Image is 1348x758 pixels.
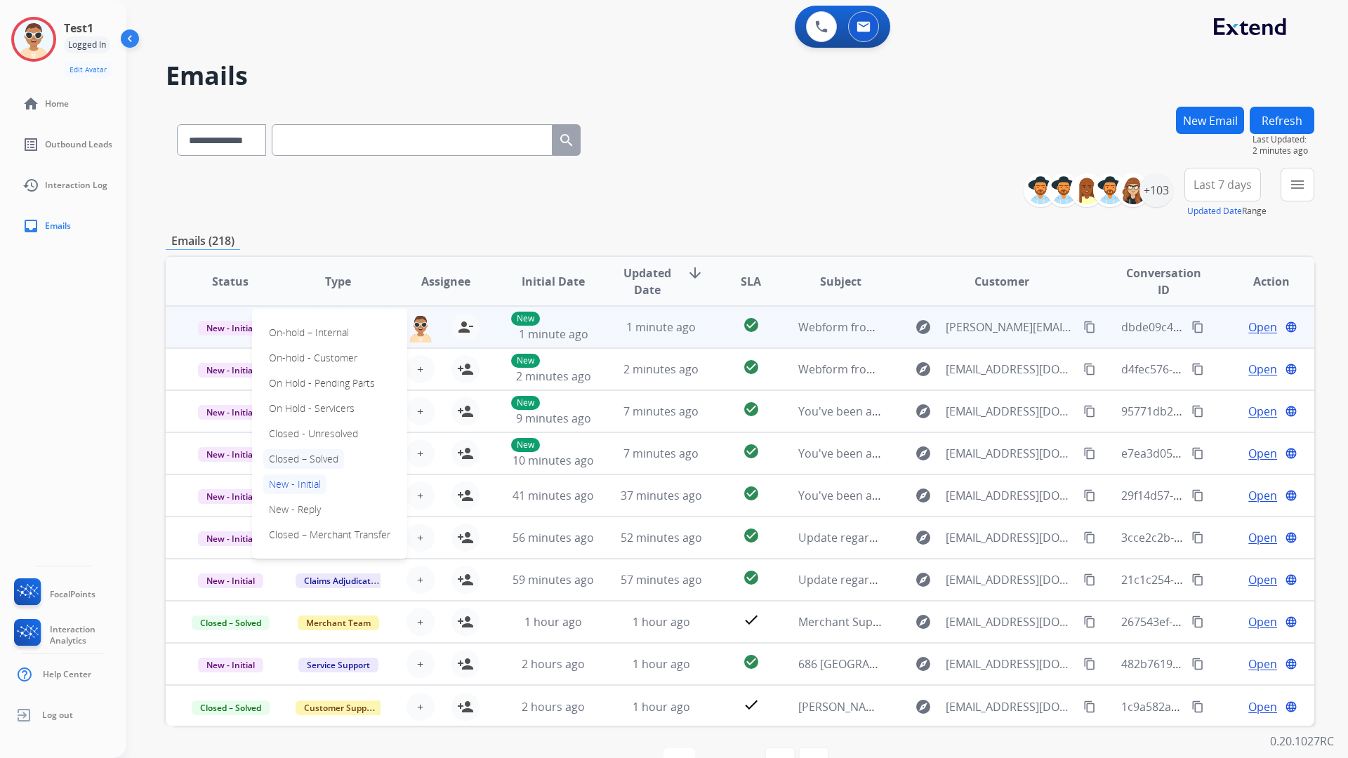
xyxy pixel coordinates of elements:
mat-icon: check [743,611,760,628]
img: avatar [14,20,53,59]
span: Open [1248,571,1277,588]
mat-icon: content_copy [1191,700,1204,713]
span: + [417,698,423,715]
span: [EMAIL_ADDRESS][DOMAIN_NAME] [946,656,1076,672]
span: Emails [45,220,71,232]
span: Last Updated: [1253,134,1314,145]
a: Interaction Analytics [11,619,126,651]
mat-icon: person_add [457,403,474,420]
button: + [407,566,435,594]
span: You've been assigned a new service order: 38ab02c4-850a-42b3-a9e8-03effc225c4a [798,446,1236,461]
mat-icon: content_copy [1191,658,1204,670]
span: 10 minutes ago [513,453,594,468]
mat-icon: person_add [457,529,474,546]
span: Open [1248,319,1277,335]
span: 1 hour ago [633,699,690,714]
span: Merchant Support #659981: How would you rate the support you received? [798,614,1196,630]
span: + [417,487,423,504]
span: 686 [GEOGRAPHIC_DATA][PERSON_NAME] 89052 - Work Order New Email Address Update [798,656,1271,672]
span: 482b7619-a306-4369-846e-e2887d5e7f21 [1121,656,1336,672]
span: 59 minutes ago [513,572,594,587]
h3: Test1 [64,20,93,36]
span: 2 hours ago [522,656,585,672]
mat-icon: explore [915,698,932,715]
span: Type [325,273,351,290]
mat-icon: check_circle [743,401,760,418]
span: 57 minutes ago [621,572,702,587]
button: Edit Avatar [64,62,112,78]
span: + [417,529,423,546]
mat-icon: language [1285,573,1297,586]
span: Range [1187,205,1267,217]
mat-icon: person_add [457,656,474,672]
mat-icon: content_copy [1191,531,1204,544]
span: Status [212,273,249,290]
span: SLA [741,273,761,290]
span: 1 hour ago [524,614,582,630]
span: Subject [820,273,861,290]
mat-icon: person_add [457,445,474,462]
button: + [407,355,435,383]
div: Logged In [64,36,110,53]
span: 9 minutes ago [516,411,591,426]
th: Action [1207,257,1314,306]
span: Help Center [43,669,91,680]
p: On-hold – Internal [263,323,355,343]
span: Interaction Analytics [50,624,126,646]
mat-icon: explore [915,445,932,462]
p: New [511,396,540,410]
button: + [407,481,435,510]
mat-icon: check_circle [743,653,760,670]
mat-icon: content_copy [1083,700,1096,713]
mat-icon: content_copy [1083,531,1096,544]
mat-icon: language [1285,447,1297,460]
mat-icon: content_copy [1191,616,1204,628]
span: [PERSON_NAME][EMAIL_ADDRESS][DOMAIN_NAME] [946,319,1076,335]
span: Update regarding your fulfillment method for Service Order: 26a102d0-fa19-4d83-8c2b-3f7e0add65a8 [798,530,1333,545]
mat-icon: check_circle [743,527,760,544]
span: Open [1248,487,1277,504]
span: Home [45,98,69,109]
span: + [417,361,423,378]
span: + [417,571,423,588]
span: Customer [974,273,1029,290]
p: New - Reply [263,500,326,519]
p: On Hold - Servicers [263,399,360,418]
mat-icon: arrow_downward [687,265,703,281]
mat-icon: check [743,696,760,713]
mat-icon: content_copy [1083,658,1096,670]
span: New - Initial [198,489,263,504]
span: Open [1248,698,1277,715]
p: New [511,312,540,326]
span: 1 hour ago [633,656,690,672]
span: Open [1248,656,1277,672]
mat-icon: content_copy [1191,405,1204,418]
span: 2 hours ago [522,699,585,714]
mat-icon: explore [915,361,932,378]
span: dbde09c4-1ad6-448b-8135-b2a735bde111 [1121,319,1342,335]
span: [EMAIL_ADDRESS][DOMAIN_NAME] [946,698,1076,715]
span: Assignee [421,273,470,290]
span: 2 minutes ago [516,368,591,384]
mat-icon: person_add [457,571,474,588]
mat-icon: explore [915,319,932,335]
button: + [407,439,435,467]
p: Closed - Unresolved [263,424,364,444]
button: + [407,524,435,552]
mat-icon: content_copy [1191,489,1204,502]
p: Closed – Solved [263,449,344,469]
span: [EMAIL_ADDRESS][DOMAIN_NAME] [946,571,1076,588]
img: agent-avatar [407,313,435,343]
mat-icon: check_circle [743,317,760,333]
button: + [407,693,435,721]
mat-icon: content_copy [1083,447,1096,460]
mat-icon: person_add [457,487,474,504]
mat-icon: explore [915,656,932,672]
span: 1 minute ago [626,319,696,335]
span: Conversation ID [1121,265,1205,298]
span: New - Initial [198,658,263,672]
span: Customer Support [296,700,387,715]
button: + [407,397,435,425]
span: Updated Date [619,265,675,298]
mat-icon: explore [915,613,932,630]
